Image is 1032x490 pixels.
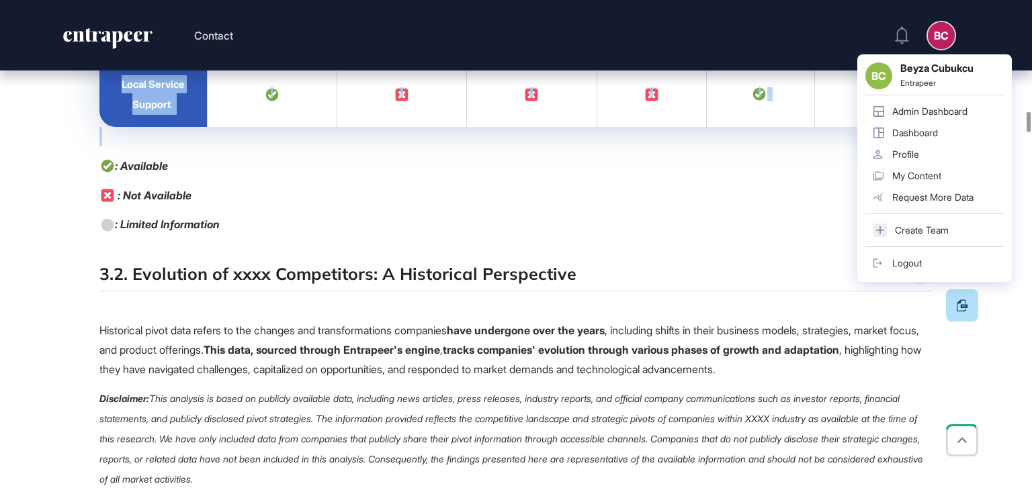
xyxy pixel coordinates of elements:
span: Disclaimer: [99,393,149,404]
em: : Limited Information [115,217,220,231]
div: Local Service Support [110,75,196,115]
h5: 3.2. Evolution of xxxx Competitors: A Historical Perspective [99,262,576,285]
strong: have undergone over the years [447,324,605,337]
strong: tracks companies' evolution through various phases of growth and adaptation [443,343,839,356]
p: Historical pivot data refers to the changes and transformations companies , including shifts in t... [99,321,933,379]
button: BC [928,22,955,49]
a: entrapeer-logo [62,28,154,54]
strong: : Available [115,159,168,173]
strong: This data, sourced through Entrapeer's engine [204,343,440,356]
button: Contact [194,27,233,44]
em: This analysis is based on publicly available data, including news articles, press releases, indus... [99,393,923,484]
strong: : Not Available [118,189,191,202]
